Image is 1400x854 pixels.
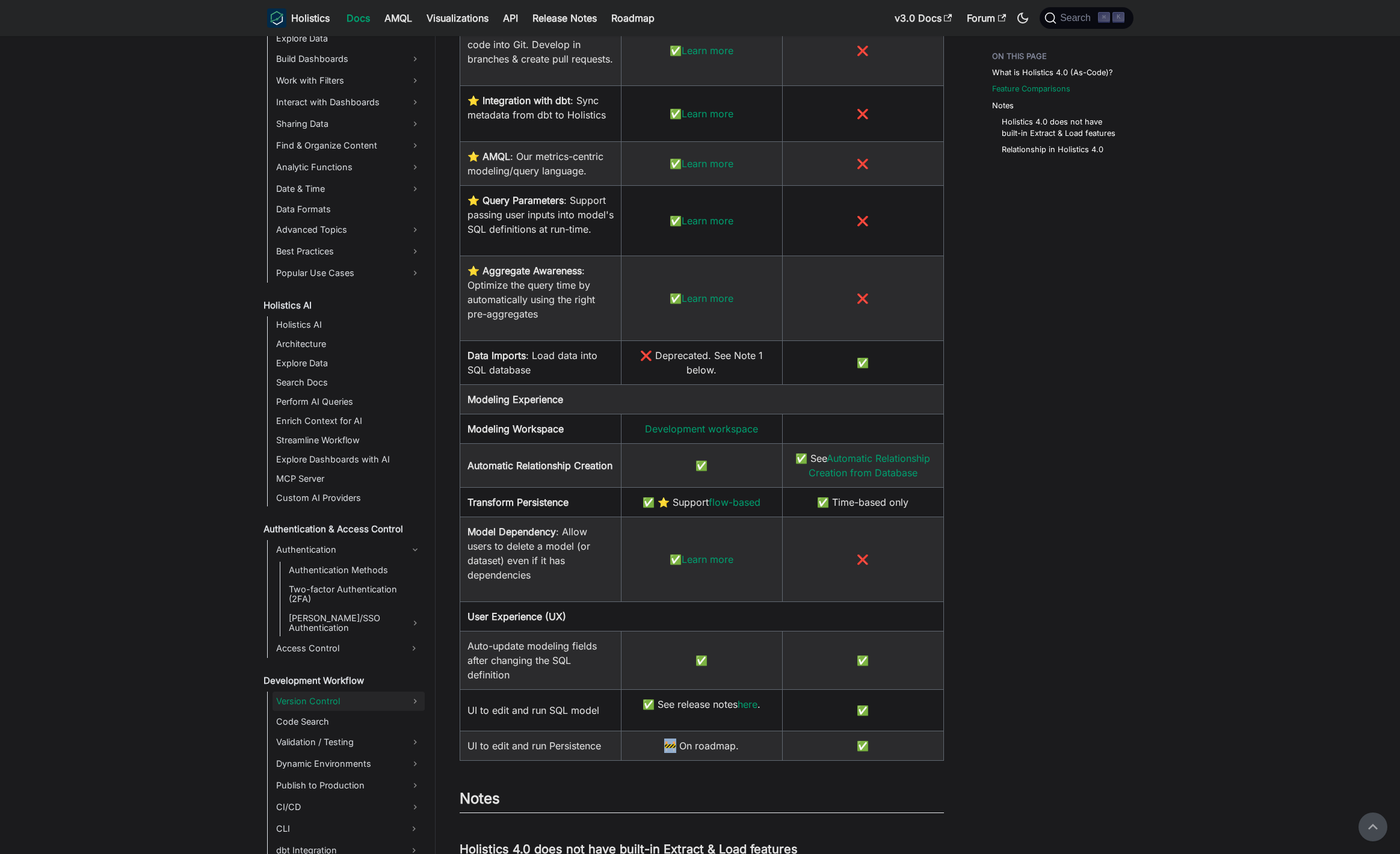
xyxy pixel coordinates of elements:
kbd: ⌘ [1098,12,1110,23]
a: Holistics 4.0 does not have built-in Extract & Load features [1002,116,1121,139]
a: Docs [339,8,377,28]
a: Learn more [682,292,733,304]
a: Version Control [273,692,425,711]
a: Data Formats [273,201,425,218]
h2: Notes [460,790,944,813]
a: Relationship in Holistics 4.0 [1002,144,1103,155]
a: Best Practices [273,242,425,261]
a: Access Control [273,639,403,658]
b: User Experience (UX) [467,610,566,622]
button: Scroll back to top [1358,813,1387,841]
td: ❌ [782,256,943,341]
a: Roadmap [604,8,662,28]
p: : Check code into Git. Develop in branches & create pull requests. [467,23,614,66]
a: Enrich Context for AI [273,413,425,429]
td: ✅ [621,142,782,186]
a: Work with Filters [273,71,425,90]
td: UI to edit and run Persistence [460,731,621,761]
a: AMQL [377,8,419,28]
td: Auto-update modeling fields after changing the SQL definition [460,631,621,690]
a: flow-based [709,496,760,508]
td: ❌ [782,86,943,142]
a: Sharing Data [273,114,425,134]
a: Popular Use Cases [273,263,425,283]
button: Expand sidebar category 'Access Control' [403,639,425,658]
a: Code Search [273,713,425,730]
strong: Automatic Relationship Creation [467,459,612,472]
a: Holistics AI [260,297,425,314]
b: Model Dependency [467,526,556,538]
strong: Modeling Workspace [467,423,564,435]
button: Switch between dark and light mode (currently dark mode) [1013,8,1032,28]
a: Forum [960,8,1013,28]
a: Learn more [682,108,733,120]
a: Feature Comparisons [992,83,1070,94]
td: ❌ [782,142,943,186]
td: ✅ [621,256,782,341]
td: ✅ [621,186,782,256]
td: : Our metrics-centric modeling/query language. [460,142,621,186]
p: : Optimize the query time by automatically using the right pre-aggregates [467,263,614,321]
a: Explore Data [273,355,425,372]
a: Authentication & Access Control [260,521,425,538]
a: Perform AI Queries [273,393,425,410]
a: Two-factor Authentication (2FA) [285,581,425,607]
a: [PERSON_NAME]/SSO Authentication [285,610,425,636]
strong: ⭐️ Aggregate Awareness [467,265,582,277]
td: ❌ [782,517,943,602]
a: CLI [273,819,403,838]
a: CI/CD [273,797,425,817]
td: ✅ [621,517,782,602]
button: Expand sidebar category 'CLI' [403,819,425,838]
td: ✅ [621,631,782,690]
b: Holistics [291,11,330,25]
button: Search (Command+K) [1040,7,1133,29]
a: MCP Server [273,470,425,487]
td: ❌ Deprecated. See Note 1 below. [621,341,782,385]
td: ❌ [782,186,943,256]
td: ❌ [782,16,943,86]
a: Advanced Topics [273,220,425,239]
kbd: K [1112,12,1124,23]
a: Analytic Functions [273,158,425,177]
span: Search [1056,13,1098,23]
a: Architecture [273,336,425,352]
td: ✅ ⭐️ Support [621,488,782,517]
td: ✅ [782,731,943,761]
a: Learn more [682,45,733,57]
p: : Support passing user inputs into model's SQL definitions at run-time. [467,193,614,236]
td: : Load data into SQL database [460,341,621,385]
a: Visualizations [419,8,496,28]
a: here [738,698,757,710]
td: ✅ Time-based only [782,488,943,517]
a: Notes [992,100,1014,111]
a: Holistics AI [273,316,425,333]
b: Modeling Experience [467,393,563,405]
td: ✅ [782,341,943,385]
td: ✅ [782,690,943,731]
td: ✅ [621,86,782,142]
p: : Allow users to delete a model (or dataset) even if it has dependencies [467,524,614,582]
strong: ⭐️ Query Parameters [467,194,564,206]
a: Automatic Relationship Creation from Database [809,452,931,479]
nav: Docs sidebar [255,36,436,854]
a: Authentication [273,540,425,559]
a: Explore Data [273,30,425,47]
td: ✅ [621,444,782,488]
img: Holistics [267,8,286,28]
a: Build Dashboards [273,49,425,69]
td: ✅ [782,631,943,690]
a: What is Holistics 4.0 (As-Code)? [992,67,1113,78]
td: ✅ [621,16,782,86]
a: Validation / Testing [273,733,425,752]
a: Search Docs [273,374,425,391]
a: Development Workflow [260,672,425,689]
p: ✅ See release notes . [629,697,775,711]
a: Custom AI Providers [273,490,425,506]
a: HolisticsHolistics [267,8,330,28]
td: 🚧 On roadmap. [621,731,782,761]
a: Learn more [682,158,733,170]
a: v3.0 Docs [887,8,960,28]
a: Explore Dashboards with AI [273,451,425,468]
a: Streamline Workflow [273,432,425,449]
